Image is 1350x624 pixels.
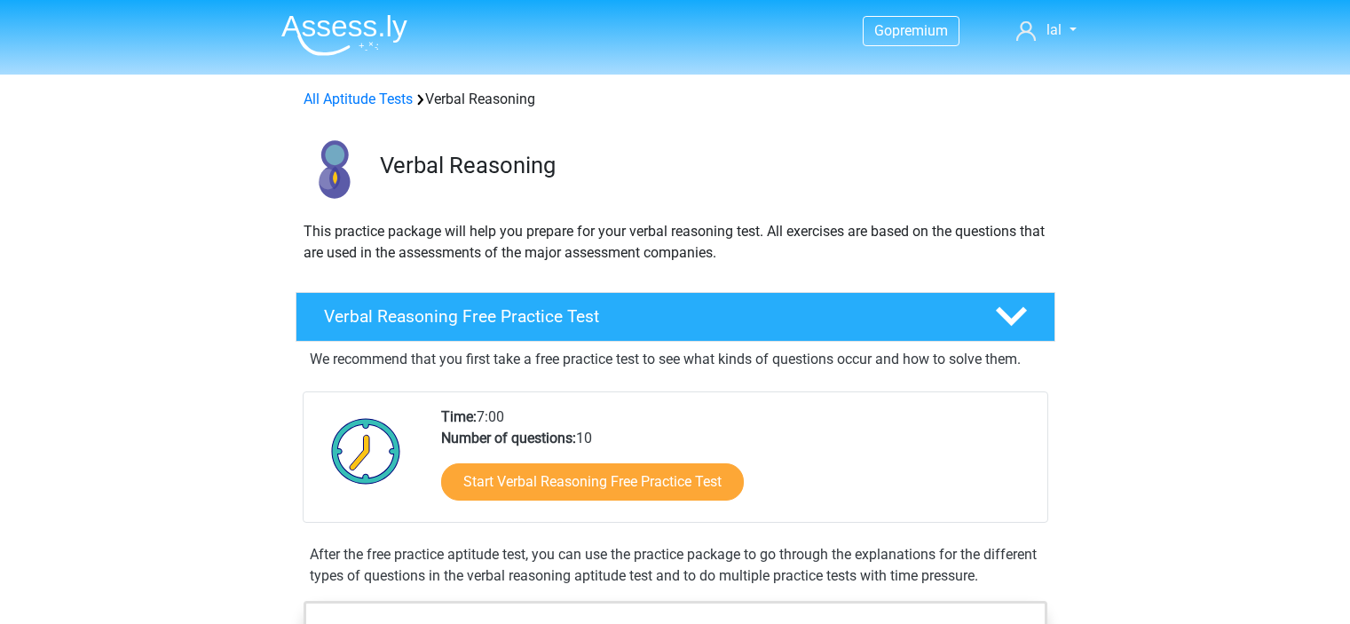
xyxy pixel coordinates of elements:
[428,407,1046,522] div: 7:00 10
[864,19,959,43] a: Gopremium
[380,152,1041,179] h3: Verbal Reasoning
[304,91,413,107] a: All Aptitude Tests
[304,221,1047,264] p: This practice package will help you prepare for your verbal reasoning test. All exercises are bas...
[1046,21,1062,38] span: lal
[324,306,967,327] h4: Verbal Reasoning Free Practice Test
[281,14,407,56] img: Assessly
[296,131,372,207] img: verbal reasoning
[303,544,1048,587] div: After the free practice aptitude test, you can use the practice package to go through the explana...
[321,407,411,495] img: Clock
[1009,20,1083,41] a: lal
[441,463,744,501] a: Start Verbal Reasoning Free Practice Test
[296,89,1054,110] div: Verbal Reasoning
[892,22,948,39] span: premium
[310,349,1041,370] p: We recommend that you first take a free practice test to see what kinds of questions occur and ho...
[874,22,892,39] span: Go
[441,408,477,425] b: Time:
[441,430,576,446] b: Number of questions:
[288,292,1062,342] a: Verbal Reasoning Free Practice Test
